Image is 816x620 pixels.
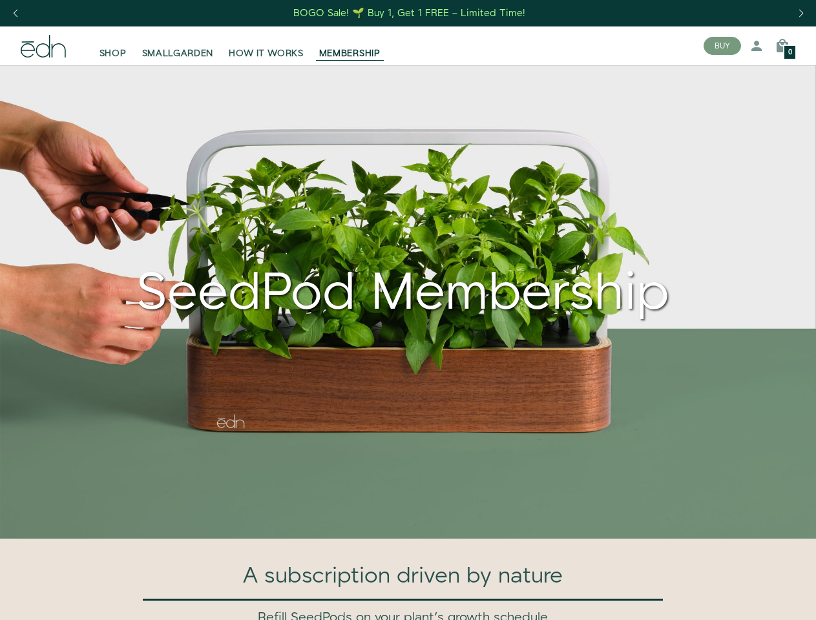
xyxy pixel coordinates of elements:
span: 0 [788,49,792,56]
div: BOGO Sale! 🌱 Buy 1, Get 1 FREE – Limited Time! [293,6,525,20]
a: SHOP [92,32,134,60]
h1: A subscription driven by nature [129,564,677,588]
div: SeedPod Membership [21,232,785,325]
span: SHOP [99,47,127,60]
a: HOW IT WORKS [221,32,311,60]
span: HOW IT WORKS [229,47,303,60]
span: SMALLGARDEN [142,47,214,60]
span: MEMBERSHIP [319,47,381,60]
a: SMALLGARDEN [134,32,222,60]
button: BUY [704,37,741,55]
a: BOGO Sale! 🌱 Buy 1, Get 1 FREE – Limited Time! [292,3,527,23]
a: MEMBERSHIP [311,32,388,60]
